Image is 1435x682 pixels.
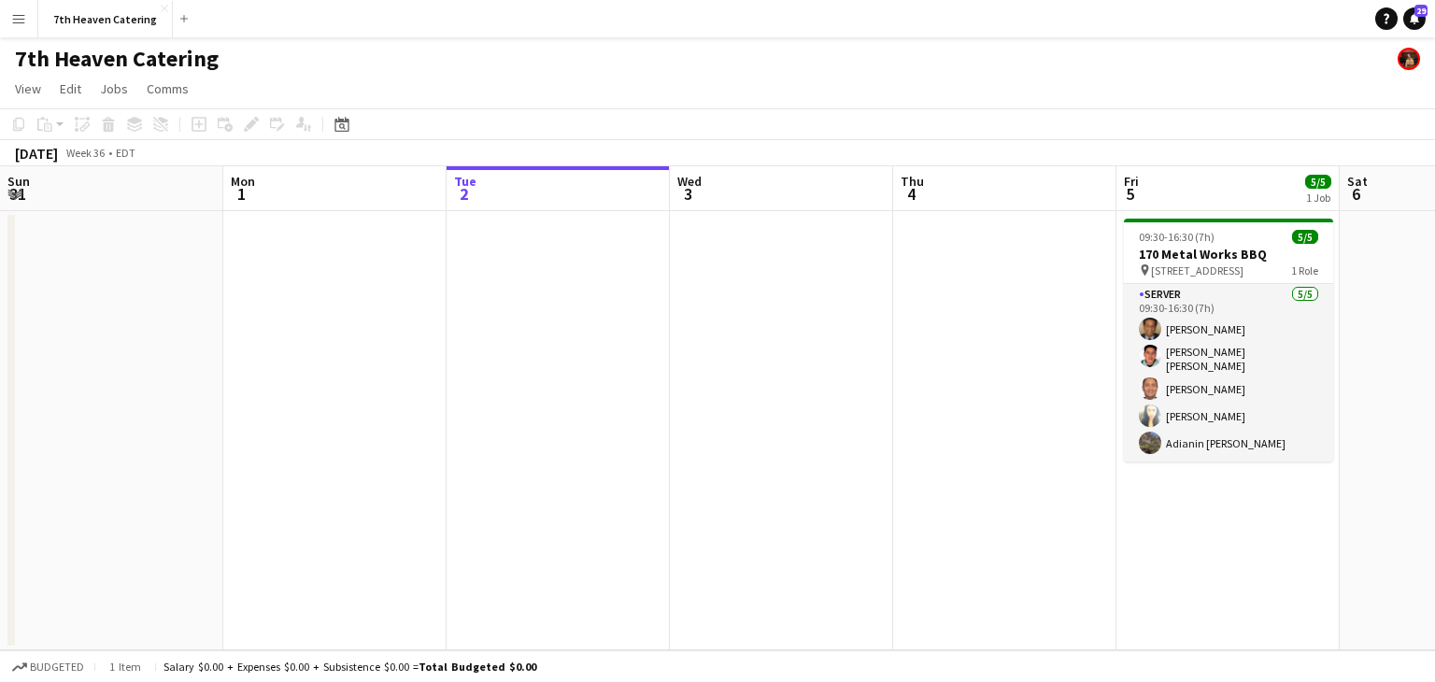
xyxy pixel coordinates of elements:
[1347,173,1368,190] span: Sat
[38,1,173,37] button: 7th Heaven Catering
[419,660,536,674] span: Total Budgeted $0.00
[147,80,189,97] span: Comms
[677,173,702,190] span: Wed
[92,77,135,101] a: Jobs
[1124,173,1139,190] span: Fri
[898,183,924,205] span: 4
[60,80,81,97] span: Edit
[1151,263,1243,277] span: [STREET_ADDRESS]
[1292,230,1318,244] span: 5/5
[100,80,128,97] span: Jobs
[454,173,476,190] span: Tue
[1398,48,1420,70] app-user-avatar: Yani Salas
[163,660,536,674] div: Salary $0.00 + Expenses $0.00 + Subsistence $0.00 =
[1291,263,1318,277] span: 1 Role
[1305,175,1331,189] span: 5/5
[675,183,702,205] span: 3
[139,77,196,101] a: Comms
[30,661,84,674] span: Budgeted
[451,183,476,205] span: 2
[228,183,255,205] span: 1
[1124,284,1333,462] app-card-role: SERVER5/509:30-16:30 (7h)[PERSON_NAME][PERSON_NAME] [PERSON_NAME][PERSON_NAME][PERSON_NAME]Adiani...
[116,146,135,160] div: EDT
[1403,7,1426,30] a: 29
[15,144,58,163] div: [DATE]
[1139,230,1215,244] span: 09:30-16:30 (7h)
[1124,219,1333,462] app-job-card: 09:30-16:30 (7h)5/5170 Metal Works BBQ [STREET_ADDRESS]1 RoleSERVER5/509:30-16:30 (7h)[PERSON_NAM...
[62,146,108,160] span: Week 36
[231,173,255,190] span: Mon
[1124,246,1333,263] h3: 170 Metal Works BBQ
[1414,5,1428,17] span: 29
[103,660,148,674] span: 1 item
[7,77,49,101] a: View
[15,45,219,73] h1: 7th Heaven Catering
[5,183,30,205] span: 31
[1121,183,1139,205] span: 5
[901,173,924,190] span: Thu
[7,173,30,190] span: Sun
[1344,183,1368,205] span: 6
[9,657,87,677] button: Budgeted
[15,80,41,97] span: View
[1306,191,1330,205] div: 1 Job
[52,77,89,101] a: Edit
